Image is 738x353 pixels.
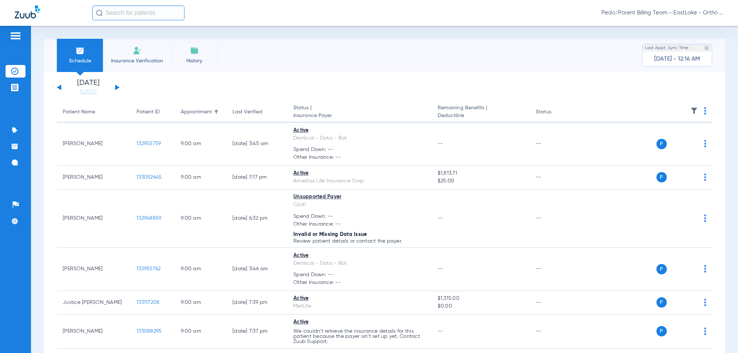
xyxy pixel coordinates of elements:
[137,300,159,305] span: 133117208
[293,252,426,260] div: Active
[227,291,287,315] td: [DATE] 7:39 PM
[432,102,530,123] th: Remaining Benefits |
[704,140,706,147] img: group-dot-blue.svg
[287,102,432,123] th: Status |
[227,189,287,248] td: [DATE] 6:32 PM
[293,239,426,244] p: Review patient details or contact the payer.
[63,108,95,116] div: Patient Name
[293,220,426,228] span: Other Insurance: --
[656,297,667,308] span: P
[601,9,723,17] span: Pedo/Parent Billing Team - EastLake - Ortho | The Super Dentists
[654,55,700,63] span: [DATE] - 12:16 AM
[645,44,689,52] span: Last Appt. Sync Time:
[704,215,706,222] img: group-dot-blue.svg
[293,295,426,302] div: Active
[57,166,131,189] td: [PERSON_NAME]
[530,248,580,291] td: --
[293,169,426,177] div: Active
[293,318,426,326] div: Active
[137,141,161,146] span: 132955759
[137,329,162,334] span: 133088295
[293,279,426,287] span: Other Insurance: --
[227,123,287,166] td: [DATE] 3:45 AM
[108,57,166,65] span: Insurance Verification
[57,189,131,248] td: [PERSON_NAME]
[530,123,580,166] td: --
[66,79,110,96] li: [DATE]
[227,166,287,189] td: [DATE] 7:17 PM
[181,108,221,116] div: Appointment
[10,31,21,40] img: hamburger-icon
[438,266,443,271] span: --
[96,10,103,16] img: Search Icon
[175,189,227,248] td: 9:00 AM
[175,315,227,349] td: 9:00 AM
[530,102,580,123] th: Status
[293,177,426,185] div: Ameritas Life Insurance Corp.
[656,326,667,336] span: P
[530,166,580,189] td: --
[232,108,282,116] div: Last Verified
[133,46,142,55] img: Manual Insurance Verification
[293,193,426,201] div: Unsupported Payer
[177,57,212,65] span: History
[438,295,524,302] span: $1,315.00
[137,108,160,116] div: Patient ID
[293,213,426,220] span: Spend Down: --
[63,108,125,116] div: Patient Name
[438,177,524,185] span: $25.00
[656,264,667,274] span: P
[293,271,426,279] span: Spend Down: --
[690,107,698,114] img: filter.svg
[293,112,426,120] span: Insurance Payer
[701,318,738,353] iframe: Chat Widget
[137,108,169,116] div: Patient ID
[438,216,443,221] span: --
[15,6,40,18] img: Zuub Logo
[704,107,706,114] img: group-dot-blue.svg
[175,248,227,291] td: 9:00 AM
[175,291,227,315] td: 9:00 AM
[57,123,131,166] td: [PERSON_NAME]
[656,172,667,182] span: P
[704,174,706,181] img: group-dot-blue.svg
[704,45,709,51] img: last sync help info
[137,175,162,180] span: 133052645
[293,302,426,310] div: MetLife
[57,315,131,349] td: [PERSON_NAME]
[137,216,161,221] span: 132948859
[137,266,161,271] span: 132955762
[293,134,426,142] div: Dentical - Data - Bot
[530,315,580,349] td: --
[175,123,227,166] td: 9:00 AM
[656,139,667,149] span: P
[181,108,212,116] div: Appointment
[293,329,426,344] p: We couldn’t retrieve the insurance details for this patient because the payer isn’t set up yet. C...
[57,291,131,315] td: Justice [PERSON_NAME]
[438,112,524,120] span: Deductible
[293,146,426,154] span: Spend Down: --
[438,169,524,177] span: $1,813.71
[66,88,110,96] a: [DATE]
[76,46,85,55] img: Schedule
[293,260,426,267] div: Dentical - Data - Bot
[293,232,367,237] span: Invalid or Missing Data Issue
[293,154,426,161] span: Other Insurance: --
[293,127,426,134] div: Active
[438,141,443,146] span: --
[530,189,580,248] td: --
[704,299,706,306] img: group-dot-blue.svg
[438,302,524,310] span: $0.00
[438,329,443,334] span: --
[92,6,184,20] input: Search for patients
[227,248,287,291] td: [DATE] 3:46 AM
[227,315,287,349] td: [DATE] 7:37 PM
[190,46,199,55] img: History
[62,57,97,65] span: Schedule
[293,201,426,209] div: Cash
[704,265,706,273] img: group-dot-blue.svg
[175,166,227,189] td: 9:00 AM
[530,291,580,315] td: --
[232,108,262,116] div: Last Verified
